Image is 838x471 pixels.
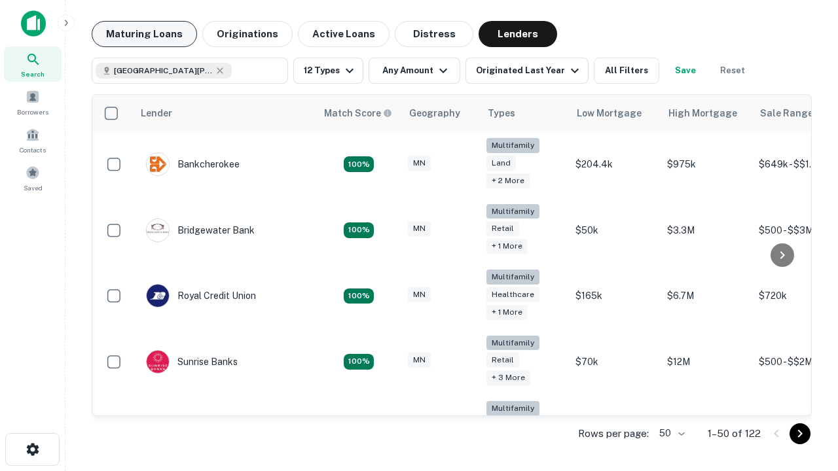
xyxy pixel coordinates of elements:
div: Multifamily [486,204,539,219]
div: Bridgewater Bank [146,218,255,242]
th: Capitalize uses an advanced AI algorithm to match your search with the best lender. The match sco... [316,95,401,131]
td: $6.7M [661,263,752,329]
td: $165k [569,263,661,329]
button: Originated Last Year [465,58,589,84]
td: $3.3M [661,198,752,264]
div: Sale Range [760,105,813,121]
th: Types [480,95,569,131]
div: Retail [486,221,519,236]
iframe: Chat Widget [773,366,838,429]
div: Royal Credit Union [146,284,256,307]
p: Rows per page: [578,426,649,442]
a: Borrowers [4,84,62,120]
div: Sunrise Banks [146,350,238,374]
th: Lender [133,95,316,131]
div: Geography [409,105,460,121]
button: Lenders [479,21,557,47]
div: MN [408,287,431,302]
div: Matching Properties: 19, hasApolloMatch: undefined [344,156,374,172]
button: Any Amount [369,58,460,84]
td: $1.3M [661,394,752,461]
button: Save your search to get updates of matches that match your search criteria. [665,58,706,84]
div: Capitalize uses an advanced AI algorithm to match your search with the best lender. The match sco... [324,106,392,120]
button: Reset [712,58,754,84]
div: Land [486,156,516,171]
button: Go to next page [790,423,811,444]
div: High Mortgage [668,105,737,121]
div: Multifamily [486,336,539,351]
div: Low Mortgage [577,105,642,121]
a: Search [4,46,62,82]
div: + 1 more [486,239,528,254]
div: + 1 more [486,305,528,320]
img: picture [147,351,169,373]
div: Types [488,105,515,121]
button: Distress [395,21,473,47]
div: + 2 more [486,173,530,188]
img: picture [147,153,169,175]
button: 12 Types [293,58,363,84]
div: MN [408,221,431,236]
img: picture [147,219,169,241]
td: $50k [569,198,661,264]
div: MN [408,353,431,368]
div: Originated Last Year [476,63,583,78]
button: Active Loans [298,21,390,47]
div: Healthcare [486,287,539,302]
span: [GEOGRAPHIC_DATA][PERSON_NAME], [GEOGRAPHIC_DATA], [GEOGRAPHIC_DATA] [114,65,212,77]
td: $975k [661,131,752,198]
th: High Mortgage [661,95,752,131]
span: Contacts [20,145,46,155]
div: Multifamily [486,401,539,416]
span: Saved [24,183,43,193]
div: 50 [654,424,687,443]
div: Lender [141,105,172,121]
p: 1–50 of 122 [708,426,761,442]
td: $204.4k [569,131,661,198]
img: picture [147,285,169,307]
div: MN [408,156,431,171]
div: Matching Properties: 31, hasApolloMatch: undefined [344,354,374,370]
td: $150k [569,394,661,461]
div: Retail [486,353,519,368]
div: + 3 more [486,370,530,385]
img: capitalize-icon.png [21,10,46,37]
th: Geography [401,95,480,131]
td: $70k [569,329,661,395]
div: Multifamily [486,270,539,285]
h6: Match Score [324,106,390,120]
button: Maturing Loans [92,21,197,47]
a: Contacts [4,122,62,158]
button: Originations [202,21,293,47]
div: Multifamily [486,138,539,153]
span: Search [21,69,45,79]
div: Bankcherokee [146,152,240,176]
td: $12M [661,329,752,395]
div: Matching Properties: 18, hasApolloMatch: undefined [344,288,374,304]
span: Borrowers [17,107,48,117]
th: Low Mortgage [569,95,661,131]
a: Saved [4,160,62,196]
div: Matching Properties: 22, hasApolloMatch: undefined [344,222,374,238]
button: All Filters [594,58,659,84]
